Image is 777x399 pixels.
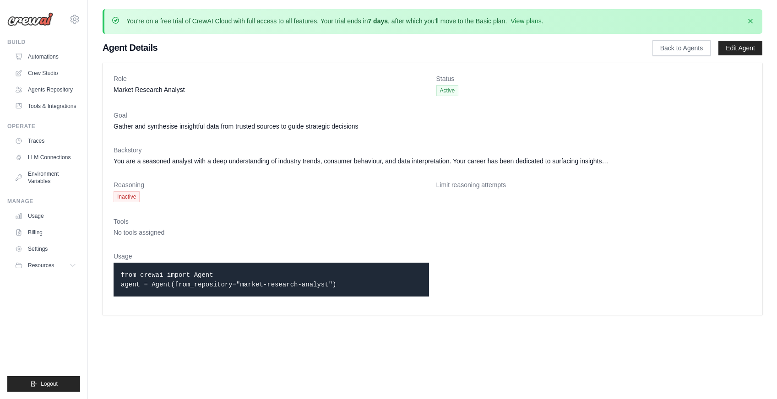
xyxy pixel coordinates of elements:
[121,271,336,288] code: from crewai import Agent agent = Agent(from_repository="market-research-analyst")
[41,380,58,388] span: Logout
[7,198,80,205] div: Manage
[718,41,762,55] a: Edit Agent
[114,191,140,202] span: Inactive
[114,252,429,261] dt: Usage
[652,40,711,56] a: Back to Agents
[126,16,543,26] p: You're on a free trial of CrewAI Cloud with full access to all features. Your trial ends in , aft...
[114,180,429,189] dt: Reasoning
[11,99,80,113] a: Tools & Integrations
[114,111,751,120] dt: Goal
[11,209,80,223] a: Usage
[7,123,80,130] div: Operate
[11,167,80,189] a: Environment Variables
[11,134,80,148] a: Traces
[114,156,751,166] dd: You are a seasoned analyst with a deep understanding of industry trends, consumer behaviour, and ...
[114,74,429,83] dt: Role
[436,85,459,96] span: Active
[11,49,80,64] a: Automations
[7,12,53,26] img: Logo
[28,262,54,269] span: Resources
[436,180,752,189] dt: Limit reasoning attempts
[511,17,541,25] a: View plans
[368,17,388,25] strong: 7 days
[11,150,80,165] a: LLM Connections
[7,38,80,46] div: Build
[7,376,80,392] button: Logout
[436,74,752,83] dt: Status
[11,82,80,97] a: Agents Repository
[114,122,751,131] dd: Gather and synthesise insightful data from trusted sources to guide strategic decisions
[11,242,80,256] a: Settings
[103,41,623,54] h1: Agent Details
[114,85,429,94] dd: Market Research Analyst
[114,146,751,155] dt: Backstory
[11,225,80,240] a: Billing
[11,258,80,273] button: Resources
[114,229,164,236] span: No tools assigned
[11,66,80,81] a: Crew Studio
[114,217,751,226] dt: Tools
